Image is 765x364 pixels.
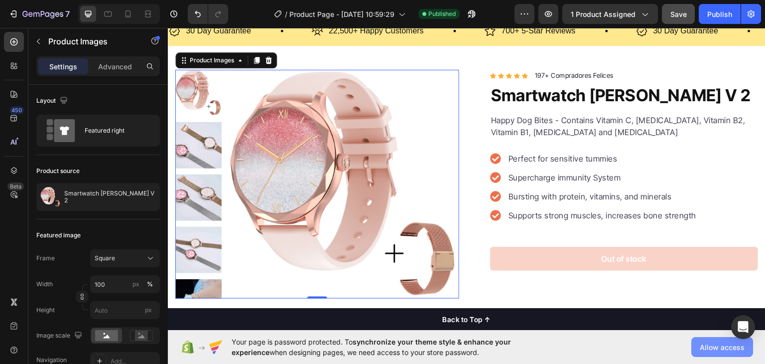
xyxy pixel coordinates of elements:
span: synchronize your theme style & enhance your experience [232,338,511,357]
span: Product Page - [DATE] 10:59:29 [289,9,394,19]
div: Out of stock [433,225,479,237]
div: Back to Top ↑ [274,286,323,297]
p: Smartwatch [PERSON_NAME] V 2 [64,190,156,204]
button: px [144,278,156,290]
button: Save [662,4,695,24]
p: Happy Dog Bites - Contains Vitamin C, [MEDICAL_DATA], Vitamin B2, Vitamin B1, [MEDICAL_DATA] and ... [323,86,589,110]
p: Settings [49,61,77,72]
p: Product Images [48,35,133,47]
div: Featured right [85,119,145,142]
p: 197+ Compradores Felices [367,43,446,53]
div: Beta [7,182,24,190]
span: / [285,9,287,19]
button: 7 [4,4,74,24]
button: 1 product assigned [562,4,658,24]
label: Height [36,306,55,315]
span: px [145,306,152,314]
p: Bursting with protein, vitamins, and minerals [341,163,528,175]
h1: Smartwatch [PERSON_NAME] V 2 [322,54,590,81]
button: % [130,278,142,290]
p: Perfect for sensitive tummies [341,125,528,137]
div: % [147,280,153,289]
span: Save [670,10,687,18]
label: Width [36,280,53,289]
iframe: Design area [168,28,765,330]
div: Undo/Redo [188,4,228,24]
p: 7 [65,8,70,20]
div: Product Images [20,28,68,37]
div: px [132,280,139,289]
input: px% [90,275,160,293]
p: Supports strong muscles, increases bone strength [341,182,528,193]
button: Publish [699,4,741,24]
span: Square [95,254,115,263]
label: Frame [36,254,55,263]
span: Allow access [700,342,745,353]
p: Supercharge immunity System [341,144,528,156]
button: Out of stock [322,219,590,243]
div: Product source [36,167,80,176]
div: Image scale [36,329,84,343]
div: Layout [36,94,70,108]
p: Advanced [98,61,132,72]
input: px [90,301,160,319]
span: Published [428,9,456,18]
div: Open Intercom Messenger [731,315,755,339]
img: product feature img [40,187,60,207]
span: 1 product assigned [571,9,636,19]
button: Allow access [691,337,753,357]
span: Your page is password protected. To when designing pages, we need access to your store password. [232,337,550,358]
div: Featured image [36,231,81,240]
div: Publish [707,9,732,19]
div: 450 [9,106,24,114]
button: Square [90,249,160,267]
